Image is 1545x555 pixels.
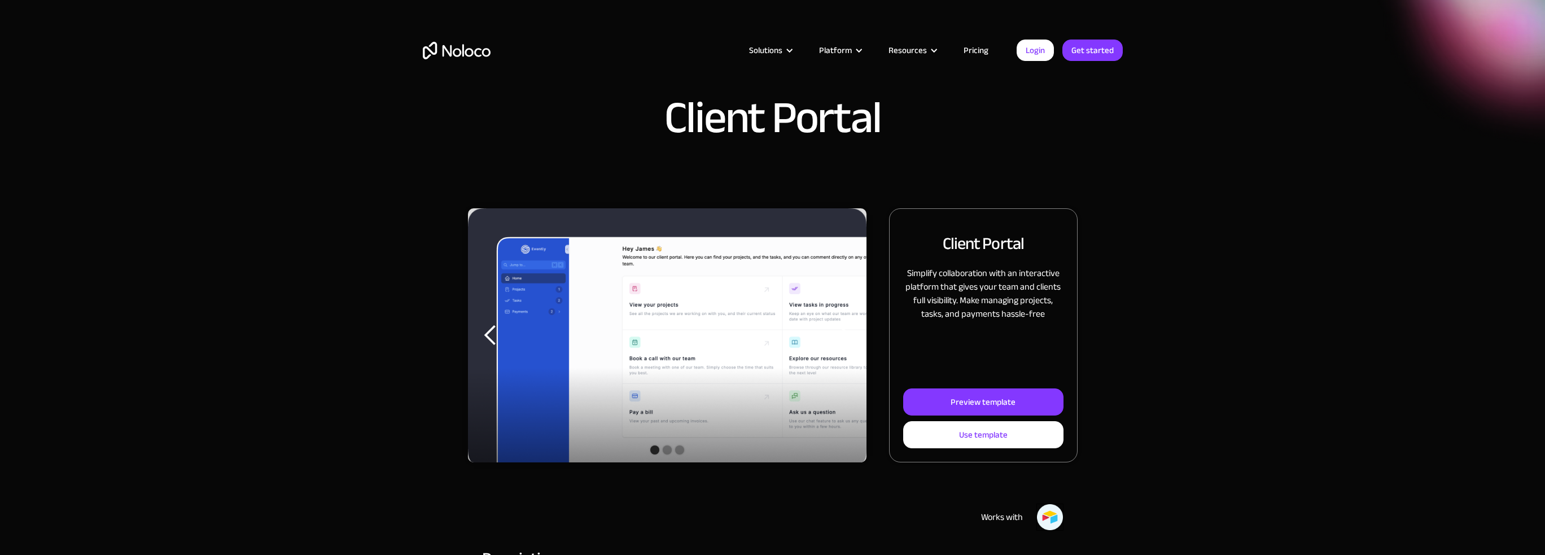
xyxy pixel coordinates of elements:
div: Works with [981,510,1023,524]
div: Resources [874,43,949,58]
a: Get started [1062,40,1123,61]
div: Solutions [735,43,805,58]
div: Resources [889,43,927,58]
div: Solutions [749,43,782,58]
a: Pricing [949,43,1003,58]
div: 1 of 3 [468,208,867,462]
div: Show slide 2 of 3 [663,445,672,455]
img: Airtable [1036,504,1063,531]
div: Use template [959,427,1008,442]
a: Login [1017,40,1054,61]
a: Preview template [903,388,1063,416]
div: Platform [805,43,874,58]
div: carousel [468,208,867,462]
div: Preview template [951,395,1016,409]
div: next slide [821,208,866,462]
h1: Client Portal [664,95,881,141]
p: Simplify collaboration with an interactive platform that gives your team and clients full visibil... [903,266,1063,321]
div: previous slide [468,208,513,462]
a: home [423,42,491,59]
div: Platform [819,43,852,58]
a: Use template [903,421,1063,448]
div: Show slide 1 of 3 [650,445,659,455]
div: Show slide 3 of 3 [675,445,684,455]
h2: Client Portal [943,231,1024,255]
